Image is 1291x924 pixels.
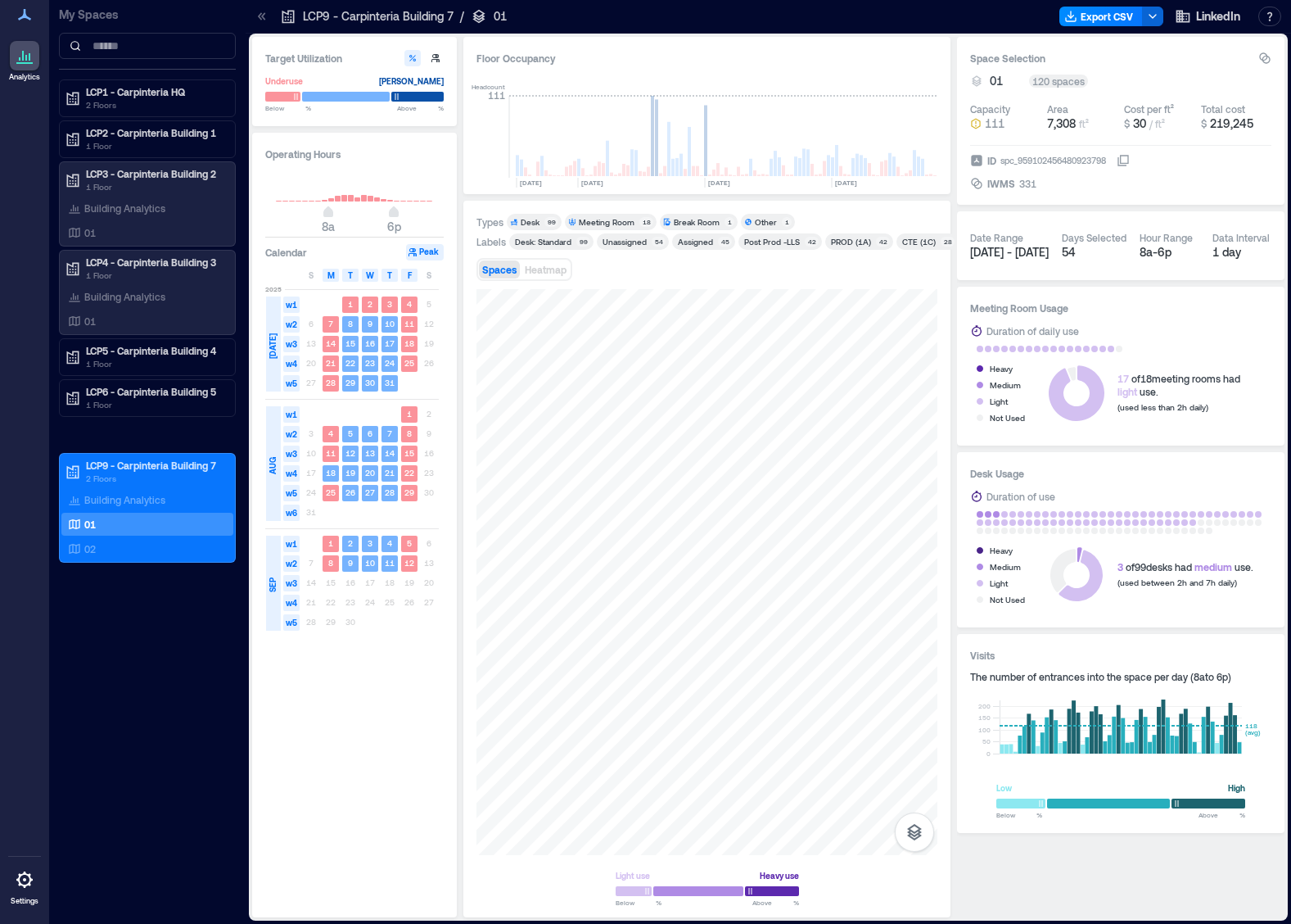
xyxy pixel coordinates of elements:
[718,237,732,247] div: 45
[365,358,375,368] text: 23
[266,577,279,592] span: SEP
[978,726,991,734] tspan: 100
[11,896,38,906] p: Settings
[1198,810,1245,820] span: Above %
[479,260,520,279] button: Spaces
[724,217,734,227] div: 1
[283,536,300,552] span: w1
[345,448,355,458] text: 12
[84,493,165,506] p: Building Analytics
[1124,118,1130,129] span: $
[986,750,991,758] tspan: 0
[86,256,223,269] p: LCP4 - Carpinteria Building 3
[404,558,414,568] text: 12
[86,459,223,472] p: LCP9 - Carpinteria Building 7
[328,428,333,438] text: 4
[404,448,414,458] text: 15
[86,357,223,370] p: 1 Floor
[407,299,412,309] text: 4
[525,264,567,275] span: Heatmap
[368,299,372,309] text: 2
[59,7,236,23] p: My Spaces
[986,323,1079,339] div: Duration of daily use
[86,472,223,485] p: 2 Floors
[345,487,355,497] text: 26
[283,595,300,611] span: w4
[86,180,223,193] p: 1 Floor
[760,867,799,884] div: Heavy use
[1196,8,1240,25] span: LinkedIn
[368,428,372,438] text: 6
[385,338,395,348] text: 17
[579,216,634,228] div: Meeting Room
[348,558,353,568] text: 9
[283,555,300,572] span: w2
[365,448,375,458] text: 13
[752,898,799,908] span: Above %
[970,50,1258,66] h3: Space Selection
[1062,231,1126,244] div: Days Selected
[326,338,336,348] text: 14
[345,358,355,368] text: 22
[404,487,414,497] text: 29
[1210,116,1253,130] span: 219,245
[379,73,444,89] div: [PERSON_NAME]
[86,398,223,411] p: 1 Floor
[990,559,1021,575] div: Medium
[987,152,996,169] span: ID
[978,713,991,722] tspan: 150
[1029,75,1088,88] div: 120 spaces
[616,898,661,908] span: Below %
[9,72,40,82] p: Analytics
[365,487,375,497] text: 27
[639,217,653,227] div: 18
[385,358,395,368] text: 24
[408,269,412,282] span: F
[1140,231,1193,244] div: Hour Range
[84,290,165,303] p: Building Analytics
[365,378,375,387] text: 30
[86,344,223,357] p: LCP5 - Carpinteria Building 4
[387,269,392,282] span: T
[970,300,1271,316] h3: Meeting Room Usage
[1117,386,1137,397] span: light
[326,378,336,387] text: 28
[404,468,414,478] text: 22
[603,236,647,247] div: Unassigned
[1201,118,1207,129] span: $
[652,237,666,247] div: 54
[1212,244,1272,260] div: 1 day
[84,202,165,215] p: Building Analytics
[348,269,353,282] span: T
[266,457,279,474] span: AUG
[1062,244,1126,260] div: 54
[831,236,871,247] div: PROD (1A)
[678,236,713,247] div: Assigned
[986,488,1055,505] div: Duration of use
[404,319,414,328] text: 11
[1117,372,1240,398] div: of 18 meeting rooms had use.
[326,358,336,368] text: 21
[86,98,223,111] p: 2 Floors
[985,115,1004,132] span: 111
[990,73,1003,89] span: 01
[84,315,96,328] p: 01
[674,216,720,228] div: Break Room
[515,236,571,247] div: Desk: Standard
[1212,231,1270,244] div: Data Interval
[366,269,374,282] span: W
[283,465,300,482] span: w4
[385,319,395,328] text: 10
[86,126,223,139] p: LCP2 - Carpinteria Building 1
[476,235,506,248] div: Labels
[406,244,444,260] button: Peak
[708,179,730,187] text: [DATE]
[84,226,96,239] p: 01
[1079,118,1089,129] span: ft²
[322,220,335,233] span: 8a
[1133,116,1146,130] span: 30
[1047,116,1076,130] span: 7,308
[5,860,44,911] a: Settings
[1117,561,1123,573] span: 3
[387,299,392,309] text: 3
